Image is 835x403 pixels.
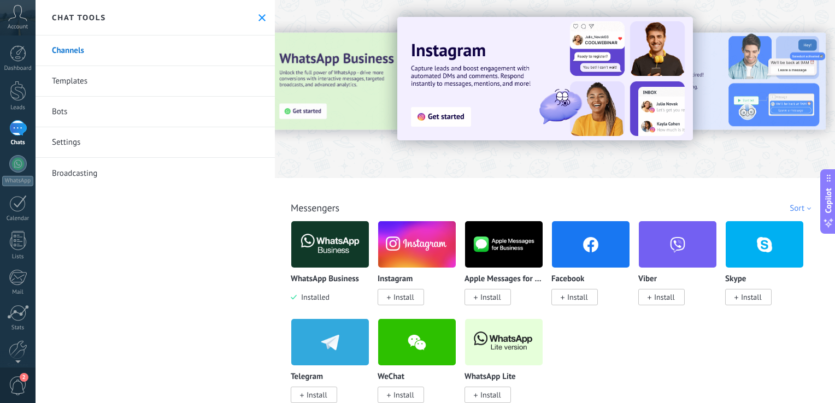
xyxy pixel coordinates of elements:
img: viber.png [639,218,716,271]
div: Instagram [378,221,464,318]
div: Skype [725,221,812,318]
p: Skype [725,275,746,284]
img: facebook.png [552,218,630,271]
div: Chats [2,139,34,146]
p: WeChat [378,372,404,382]
div: Dashboard [2,65,34,72]
img: instagram.png [378,218,456,271]
h2: Chat tools [52,13,106,22]
div: Mail [2,289,34,296]
p: Viber [638,275,657,284]
a: Settings [36,127,275,158]
span: Install [480,390,501,400]
span: Install [393,292,414,302]
div: Calendar [2,215,34,222]
span: Copilot [823,188,834,214]
p: WhatsApp Lite [464,372,516,382]
span: Install [480,292,501,302]
span: Install [741,292,762,302]
a: Channels [36,35,275,66]
span: Install [393,390,414,400]
p: Facebook [551,275,584,284]
p: WhatsApp Business [291,275,359,284]
a: Templates [36,66,275,97]
span: Install [567,292,588,302]
p: Apple Messages for Business [464,275,543,284]
div: Lists [2,253,34,260]
div: Viber [638,221,725,318]
img: Slide 2 [593,33,826,130]
img: skype.png [726,218,803,271]
img: logo_main.png [291,218,369,271]
span: Install [307,390,327,400]
span: Install [654,292,675,302]
img: logo_main.png [465,316,543,369]
p: Instagram [378,275,413,284]
div: WhatsApp [2,176,33,186]
span: Account [8,23,28,31]
div: Stats [2,324,34,331]
a: Bots [36,97,275,127]
div: Facebook [551,221,638,318]
img: logo_main.png [465,218,543,271]
img: wechat.png [378,316,456,369]
span: Installed [297,292,330,302]
img: Slide 1 [397,17,693,140]
div: Sort [790,203,815,214]
img: Slide 3 [268,33,501,130]
a: Broadcasting [36,158,275,188]
img: telegram.png [291,316,369,369]
div: WhatsApp Business [291,221,378,318]
div: Leads [2,104,34,111]
div: Apple Messages for Business [464,221,551,318]
span: 2 [20,373,28,382]
p: Telegram [291,372,323,382]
